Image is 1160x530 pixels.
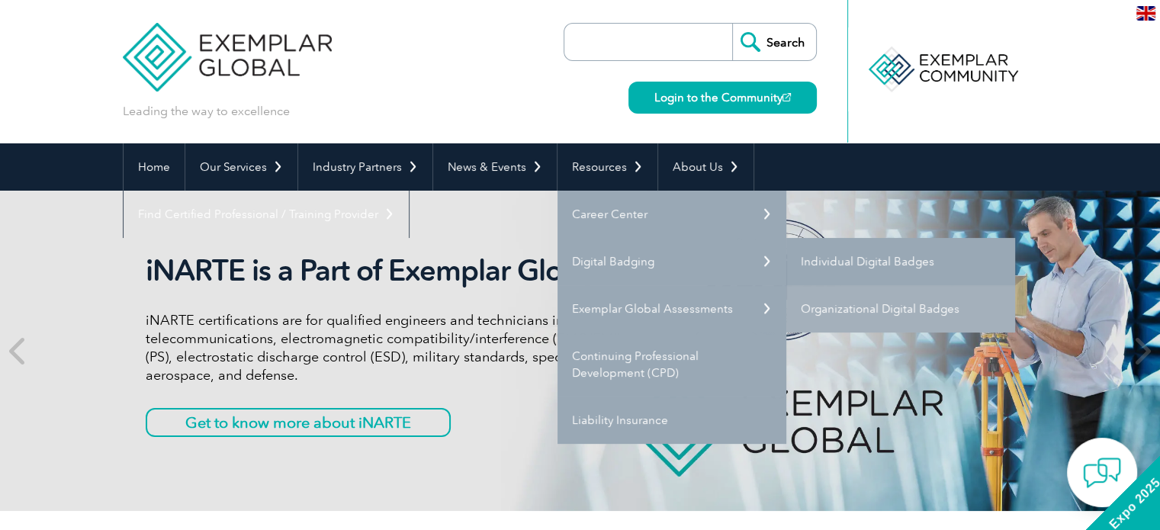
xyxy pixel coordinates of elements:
a: Individual Digital Badges [786,238,1015,285]
p: Leading the way to excellence [123,103,290,120]
a: Continuing Professional Development (CPD) [558,332,786,397]
img: contact-chat.png [1083,454,1121,492]
a: Digital Badging [558,238,786,285]
a: Exemplar Global Assessments [558,285,786,332]
input: Search [732,24,816,60]
a: Home [124,143,185,191]
a: Career Center [558,191,786,238]
a: News & Events [433,143,557,191]
img: en [1136,6,1155,21]
img: open_square.png [782,93,791,101]
a: Login to the Community [628,82,817,114]
a: Industry Partners [298,143,432,191]
a: Find Certified Professional / Training Provider [124,191,409,238]
a: Get to know more about iNARTE [146,408,451,437]
p: iNARTE certifications are for qualified engineers and technicians in the fields of telecommunicat... [146,311,718,384]
a: About Us [658,143,754,191]
a: Resources [558,143,657,191]
a: Liability Insurance [558,397,786,444]
a: Organizational Digital Badges [786,285,1015,332]
a: Our Services [185,143,297,191]
h2: iNARTE is a Part of Exemplar Global [146,253,718,288]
